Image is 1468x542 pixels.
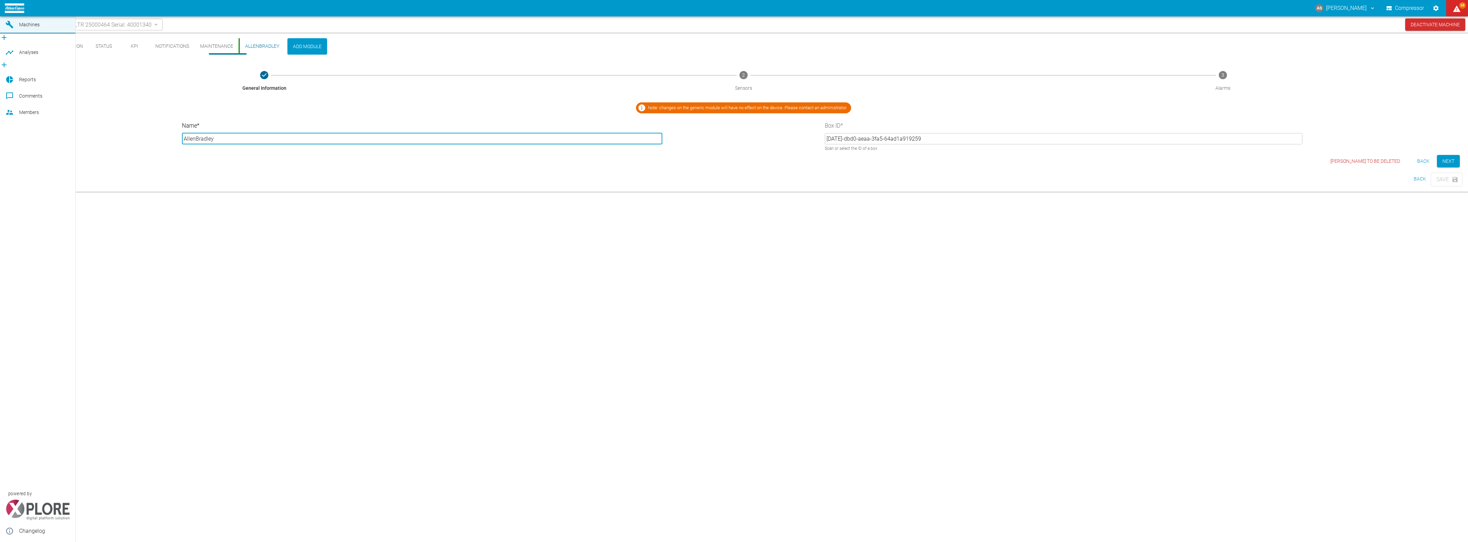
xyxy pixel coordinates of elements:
p: Scan or select the ID of a box [825,145,1298,152]
button: Deactivate Machine [1405,18,1465,31]
button: Add Module [287,38,327,55]
span: Sensors [735,85,752,91]
img: logo [5,3,24,13]
div: AS [1315,4,1323,12]
span: Analyses [19,49,38,55]
span: Changelog [19,527,70,535]
button: Settings [1430,2,1442,14]
button: Status [88,38,119,55]
span: powered by [8,490,32,497]
span: Members [19,110,39,115]
span: Machines [19,22,40,27]
button: Back [1412,155,1434,168]
button: General Information [22,63,507,100]
button: Next [1437,155,1460,168]
span: Note: changes on the generic module will have no effect on the device. Please contact an administ... [644,104,851,111]
span: General Information [242,85,286,91]
button: Notifications [150,38,195,55]
text: 2 [742,72,745,78]
a: 25000464 CEFA_TR 25000464 Serial: 40001340 [25,20,152,29]
button: Maintenance [195,38,239,55]
input: Name [182,133,662,144]
button: AllenBradley [239,38,285,55]
button: Compressor [1385,2,1426,14]
span: Reports [19,77,36,82]
button: andreas.schmitt@atlascopco.com [1314,2,1377,14]
span: 58 [1459,2,1466,9]
span: 25000464 CEFA_TR 25000464 Serial: 40001340 [36,21,152,29]
button: Back [1409,173,1431,185]
button: KPI [119,38,150,55]
span: Comments [19,93,42,99]
label: Box ID * [825,122,1183,130]
img: Xplore Logo [5,500,70,520]
button: Sensors [501,63,986,100]
button: [PERSON_NAME] to be deleted [1328,155,1403,168]
label: Name * [182,122,542,130]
